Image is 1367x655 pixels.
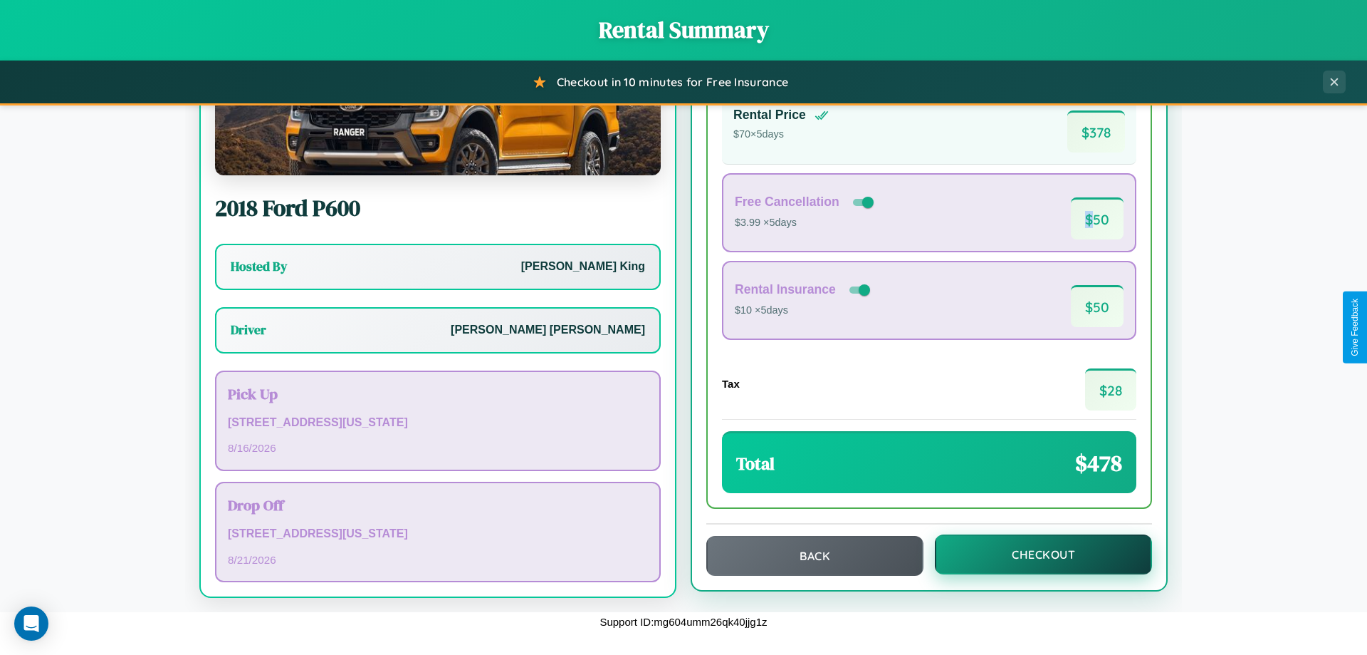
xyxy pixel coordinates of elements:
[228,550,648,569] p: 8 / 21 / 2026
[228,524,648,545] p: [STREET_ADDRESS][US_STATE]
[733,108,806,123] h4: Rental Price
[1071,285,1124,327] span: $ 50
[1067,110,1125,153] span: $ 378
[722,378,740,390] h4: Tax
[228,438,648,458] p: 8 / 16 / 2026
[14,607,48,641] div: Open Intercom Messenger
[735,301,873,320] p: $10 × 5 days
[733,125,829,144] p: $ 70 × 5 days
[1085,368,1136,411] span: $ 28
[736,452,775,475] h3: Total
[521,257,645,277] p: [PERSON_NAME] King
[231,321,266,339] h3: Driver
[228,383,648,404] h3: Pick Up
[735,282,836,297] h4: Rental Insurance
[451,320,645,341] p: [PERSON_NAME] [PERSON_NAME]
[231,258,287,275] h3: Hosted By
[735,214,876,232] p: $3.99 × 5 days
[215,192,661,224] h2: 2018 Ford P600
[1071,197,1124,239] span: $ 50
[228,413,648,433] p: [STREET_ADDRESS][US_STATE]
[228,495,648,515] h3: Drop Off
[14,14,1353,46] h1: Rental Summary
[735,195,839,210] h4: Free Cancellation
[706,536,923,576] button: Back
[1350,299,1360,356] div: Give Feedback
[557,75,788,89] span: Checkout in 10 minutes for Free Insurance
[935,535,1152,574] button: Checkout
[1075,448,1122,479] span: $ 478
[599,612,767,631] p: Support ID: mg604umm26qk40jjg1z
